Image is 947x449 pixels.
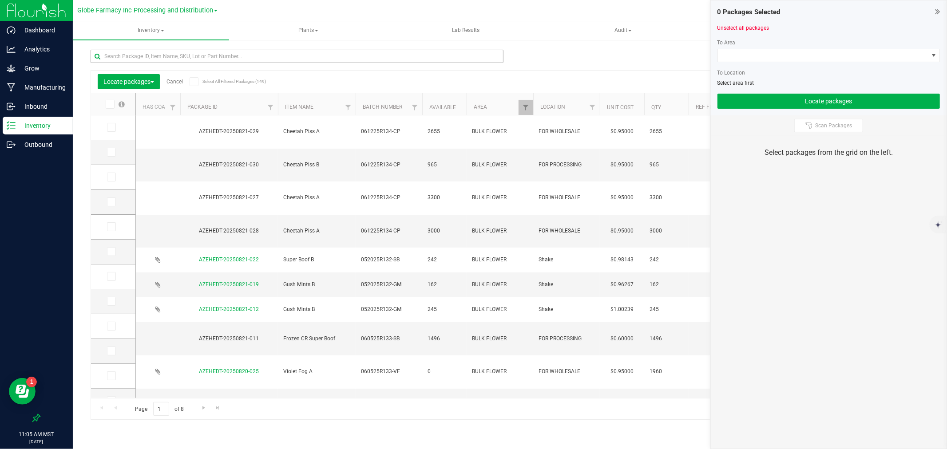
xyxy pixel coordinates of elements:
span: Shake [539,305,594,314]
div: AZEHEDT-20250821-028 [179,227,279,235]
span: BULK FLOWER [472,335,528,343]
a: AZEHEDT-20250820-025 [199,368,259,374]
inline-svg: Grow [7,64,16,73]
a: Available [429,104,456,110]
p: Dashboard [16,25,69,35]
td: $0.95000 [600,215,644,248]
a: Inventory [73,21,229,40]
button: Locate packages [717,94,940,109]
a: Filter [585,100,600,115]
td: $0.95000 [600,149,644,182]
td: $0.60000 [600,322,644,355]
td: $0.98143 [600,248,644,272]
span: BULK FLOWER [472,193,528,202]
span: 245 [650,305,683,314]
span: 052025R132-SB [361,256,417,264]
span: 242 [650,256,683,264]
td: $1.00239 [600,297,644,322]
span: FOR WHOLESALE [539,227,594,235]
button: Scan Packages [794,119,863,132]
span: 162 [428,280,461,289]
span: FOR WHOLESALE [539,127,594,136]
button: Locate packages [98,74,160,89]
a: AZEHEDT-20250821-019 [199,281,259,288]
td: $0.95000 [600,115,644,149]
div: Select packages from the grid on the left. [722,147,935,158]
span: Page of 8 [127,402,191,416]
td: $0.95000 [600,181,644,215]
input: Search Package ID, Item Name, SKU, Lot or Part Number... [91,50,503,63]
p: Outbound [16,139,69,150]
span: Frozen CR Super Boof [283,335,350,343]
div: AZEHEDT-20250821-029 [179,127,279,136]
span: FOR PROCESSING [539,161,594,169]
span: Cheetah Piss B [283,161,350,169]
span: 1960 [650,367,683,376]
span: 162 [650,280,683,289]
span: 061225R134-CP [361,227,417,235]
a: Unselect all packages [717,25,769,31]
td: $0.95000 [600,355,644,389]
a: AZEHEDT-20250821-012 [199,306,259,312]
span: FOR WHOLESALE [539,367,594,376]
span: Globe Farmacy Inc Processing and Distribution [77,7,213,14]
a: Filter [341,100,356,115]
a: Ref Field 3 [696,104,725,110]
span: 2655 [650,127,683,136]
inline-svg: Manufacturing [7,83,16,92]
span: 245 [428,305,461,314]
span: Violet Fog A [283,367,350,376]
a: Go to the last page [211,402,224,414]
span: 2655 [428,127,461,136]
inline-svg: Inbound [7,102,16,111]
span: 060525R133-VF [361,367,417,376]
span: FOR WHOLESALE [539,193,594,202]
span: Locate packages [103,78,154,85]
a: Area [474,104,487,110]
span: 052025R132-GM [361,305,417,314]
a: Inventory Counts [702,21,859,40]
span: Shake [539,280,594,289]
span: 3000 [428,227,461,235]
p: Manufacturing [16,82,69,93]
inline-svg: Inventory [7,121,16,130]
a: Location [540,104,565,110]
span: BULK FLOWER [472,227,528,235]
span: 3300 [428,193,461,202]
span: BULK FLOWER [472,305,528,314]
a: Batch Number [363,104,402,110]
span: Audit [545,22,701,39]
span: Gush Mints B [283,280,350,289]
span: 052025R132-GM [361,280,417,289]
p: Inventory [16,120,69,131]
inline-svg: Analytics [7,45,16,54]
p: Grow [16,63,69,74]
span: Lab Results [440,27,491,34]
a: Filter [519,100,533,115]
a: AZEHEDT-20250821-022 [199,256,259,263]
span: 965 [650,161,683,169]
div: AZEHEDT-20250821-011 [179,335,279,343]
a: Item Name [285,104,313,110]
a: Lab Results [388,21,544,40]
label: Pin the sidebar to full width on large screens [32,414,41,422]
a: Qty [651,104,661,110]
span: BULK FLOWER [472,127,528,136]
td: $0.96267 [600,272,644,297]
input: 1 [153,402,169,416]
span: BULK FLOWER [472,367,528,376]
th: Has COA [136,93,180,115]
span: Select all records on this page [119,101,125,107]
inline-svg: Dashboard [7,26,16,35]
span: To Location [717,70,745,76]
span: 965 [428,161,461,169]
span: Select area first [717,80,754,86]
a: Filter [408,100,422,115]
iframe: Resource center unread badge [26,377,37,387]
p: 11:05 AM MST [4,430,69,438]
iframe: Resource center [9,378,36,405]
p: Analytics [16,44,69,55]
span: To Area [717,39,736,46]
